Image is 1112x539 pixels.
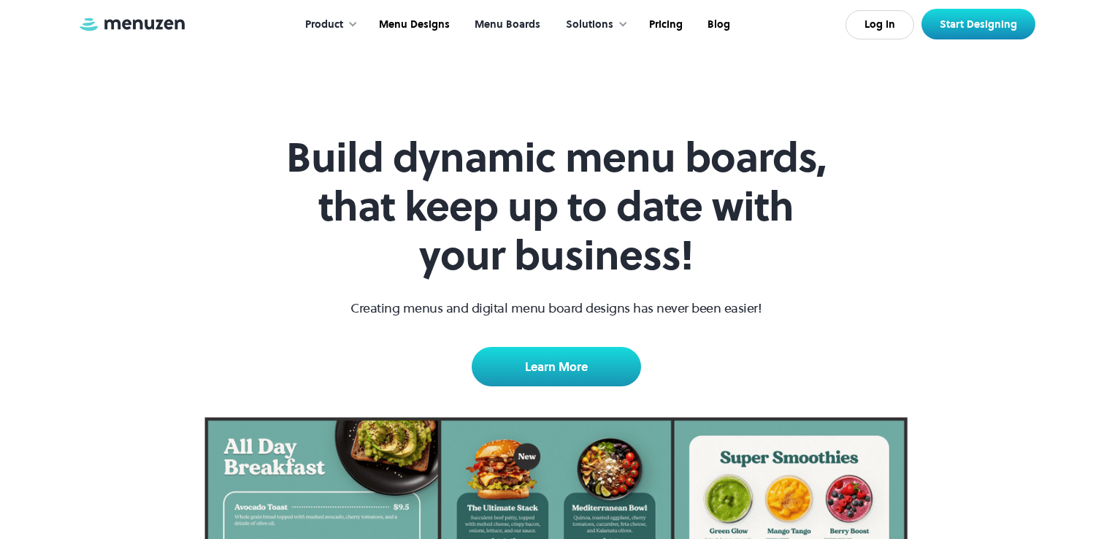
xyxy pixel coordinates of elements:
a: Menu Designs [365,2,461,47]
a: Blog [694,2,741,47]
div: Product [291,2,365,47]
h1: Build dynamic menu boards, that keep up to date with your business! [276,133,837,280]
a: Menu Boards [461,2,551,47]
a: Pricing [635,2,694,47]
p: Creating menus and digital menu board designs has never been easier! [350,298,762,318]
a: Learn More [472,347,641,386]
div: Solutions [566,17,613,33]
a: Start Designing [921,9,1035,39]
a: Log In [845,10,914,39]
div: Product [305,17,343,33]
div: Solutions [551,2,635,47]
